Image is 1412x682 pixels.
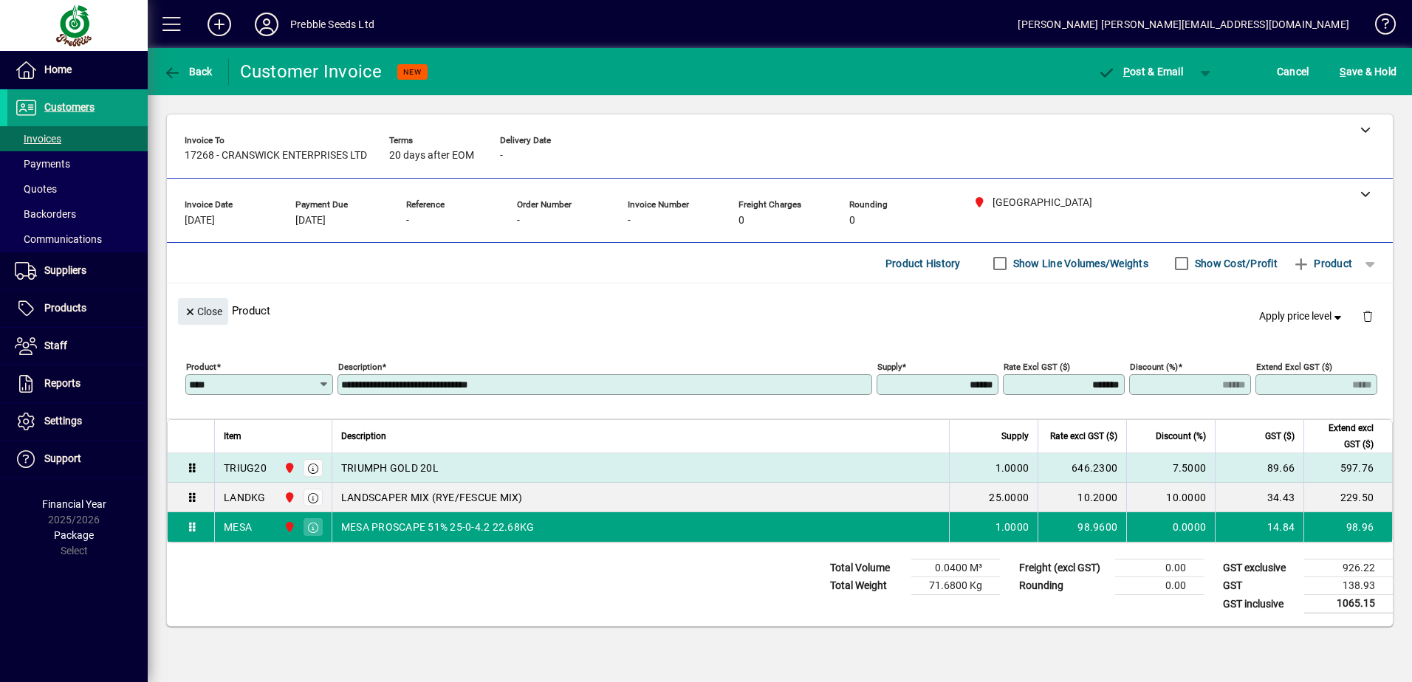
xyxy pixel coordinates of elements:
span: Financial Year [42,498,106,510]
mat-label: Description [338,362,382,372]
button: Cancel [1273,58,1313,85]
span: Item [224,428,241,444]
span: Product History [885,252,961,275]
div: Prebble Seeds Ltd [290,13,374,36]
span: Home [44,63,72,75]
span: NEW [403,67,422,77]
span: Cancel [1277,60,1309,83]
div: Customer Invoice [240,60,383,83]
button: Product History [880,250,967,277]
mat-label: Supply [877,362,902,372]
span: Staff [44,340,67,351]
span: Discount (%) [1156,428,1206,444]
div: 646.2300 [1047,461,1117,475]
span: 25.0000 [989,490,1029,505]
app-page-header-button: Close [174,304,232,317]
button: Close [178,298,228,325]
a: Knowledge Base [1364,3,1394,51]
td: Rounding [1012,577,1115,595]
span: Description [341,428,386,444]
span: PALMERSTON NORTH [280,460,297,476]
span: Products [44,302,86,314]
a: Products [7,290,148,327]
button: Post & Email [1090,58,1190,85]
div: 98.9600 [1047,520,1117,534]
span: Extend excl GST ($) [1313,420,1374,452]
td: 89.66 [1215,453,1303,483]
app-page-header-button: Delete [1350,309,1385,323]
a: Invoices [7,126,148,151]
td: GST exclusive [1216,559,1304,577]
td: 597.76 [1303,453,1392,483]
span: LANDSCAPER MIX (RYE/FESCUE MIX) [341,490,523,505]
span: Invoices [15,133,61,145]
button: Apply price level [1253,303,1351,330]
span: Support [44,452,81,464]
td: 0.00 [1115,559,1204,577]
span: 1.0000 [995,461,1029,475]
mat-label: Discount (%) [1130,362,1178,372]
span: Product [1292,252,1352,275]
td: 0.0400 M³ [911,559,1000,577]
span: PALMERSTON NORTH [280,519,297,535]
span: 17268 - CRANSWICK ENTERPRISES LTD [185,150,367,162]
div: 10.2000 [1047,490,1117,505]
a: Settings [7,403,148,440]
mat-label: Rate excl GST ($) [1004,362,1070,372]
span: - [500,150,503,162]
a: Backorders [7,201,148,227]
span: [DATE] [185,215,215,227]
span: - [628,215,631,227]
span: Backorders [15,208,76,220]
span: Settings [44,415,82,427]
td: GST inclusive [1216,595,1304,613]
td: Total Volume [823,559,911,577]
mat-label: Extend excl GST ($) [1256,362,1332,372]
div: LANDKG [224,490,266,505]
span: PALMERSTON NORTH [280,489,297,506]
a: Communications [7,227,148,252]
td: 1065.15 [1304,595,1393,613]
span: 0 [738,215,744,227]
div: MESA [224,520,252,534]
span: TRIUMPH GOLD 20L [341,461,439,475]
span: Suppliers [44,264,86,276]
button: Delete [1350,298,1385,334]
a: Reports [7,365,148,402]
span: MESA PROSCAPE 51% 25-0-4.2 22.68KG [341,520,535,534]
td: Total Weight [823,577,911,595]
span: Rate excl GST ($) [1050,428,1117,444]
button: Profile [243,11,290,38]
span: Reports [44,377,80,389]
button: Product [1285,250,1360,277]
span: Customers [44,101,95,113]
app-page-header-button: Back [148,58,229,85]
td: 0.0000 [1126,512,1215,542]
button: Back [160,58,216,85]
span: ave & Hold [1340,60,1396,83]
mat-label: Product [186,362,216,372]
span: Communications [15,233,102,245]
span: Supply [1001,428,1029,444]
td: 10.0000 [1126,483,1215,512]
a: Home [7,52,148,89]
div: Product [167,283,1393,337]
td: 98.96 [1303,512,1392,542]
td: 7.5000 [1126,453,1215,483]
button: Save & Hold [1336,58,1400,85]
td: 71.6800 Kg [911,577,1000,595]
span: - [517,215,520,227]
span: Close [184,300,222,324]
div: TRIUG20 [224,461,267,475]
a: Support [7,441,148,478]
span: 20 days after EOM [389,150,474,162]
td: GST [1216,577,1304,595]
span: Payments [15,158,70,170]
td: 14.84 [1215,512,1303,542]
td: 0.00 [1115,577,1204,595]
span: S [1340,66,1346,77]
label: Show Line Volumes/Weights [1010,256,1148,271]
span: GST ($) [1265,428,1295,444]
span: 1.0000 [995,520,1029,534]
span: - [406,215,409,227]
